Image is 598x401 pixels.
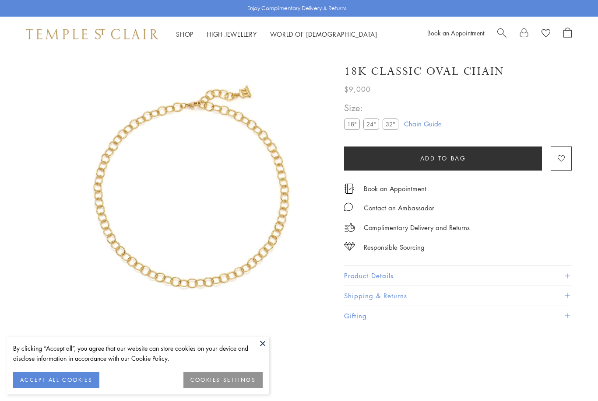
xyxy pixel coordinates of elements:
label: 32" [383,119,398,129]
a: Search [497,28,507,41]
a: Open Shopping Bag [563,28,572,41]
a: Book an Appointment [364,184,426,193]
button: Product Details [344,266,572,286]
button: ACCEPT ALL COOKIES [13,372,99,388]
button: Add to bag [344,146,542,171]
img: icon_delivery.svg [344,222,355,233]
a: ShopShop [176,30,193,38]
button: Gifting [344,306,572,326]
a: Chain Guide [404,119,442,129]
div: Responsible Sourcing [364,242,425,253]
label: 18" [344,119,360,129]
p: Enjoy Complimentary Delivery & Returns [247,4,347,13]
h1: 18K Classic Oval Chain [344,64,504,79]
a: High JewelleryHigh Jewellery [207,30,257,38]
div: Contact an Ambassador [364,202,434,213]
button: Shipping & Returns [344,286,572,306]
a: World of [DEMOGRAPHIC_DATA]World of [DEMOGRAPHIC_DATA] [270,30,377,38]
img: Temple St. Clair [26,29,158,39]
img: icon_sourcing.svg [344,242,355,251]
span: Size: [344,101,402,115]
iframe: Gorgias live chat messenger [554,360,589,392]
label: 24" [363,119,379,129]
span: Add to bag [420,153,466,163]
img: icon_appointment.svg [344,184,355,194]
p: Complimentary Delivery and Returns [364,222,470,233]
img: N88865-OV18 [57,52,331,325]
button: COOKIES SETTINGS [183,372,263,388]
a: Book an Appointment [427,28,484,37]
span: $9,000 [344,84,371,95]
nav: Main navigation [176,29,377,40]
div: By clicking “Accept all”, you agree that our website can store cookies on your device and disclos... [13,343,263,363]
img: MessageIcon-01_2.svg [344,202,353,211]
a: View Wishlist [542,28,550,41]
